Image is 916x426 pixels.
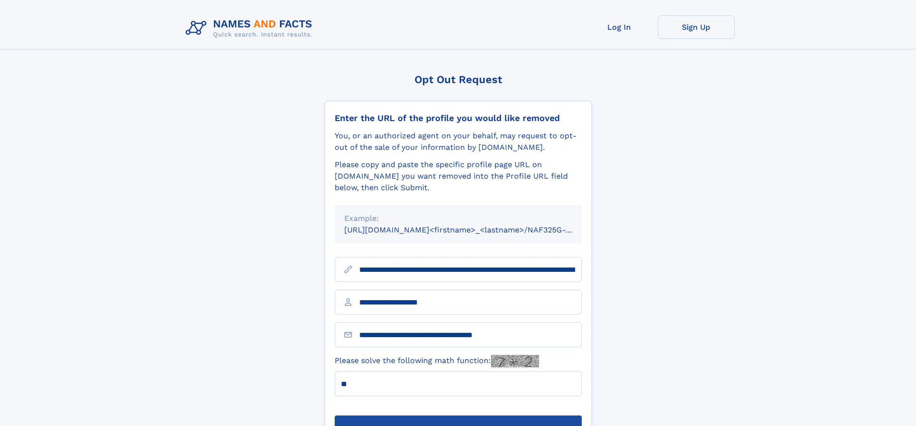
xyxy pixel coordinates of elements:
[344,225,600,234] small: [URL][DOMAIN_NAME]<firstname>_<lastname>/NAF325G-xxxxxxxx
[325,73,592,85] div: Opt Out Request
[335,159,582,194] div: Please copy and paste the specific profile page URL on [DOMAIN_NAME] you want removed into the Pr...
[658,15,735,39] a: Sign Up
[182,15,320,41] img: Logo Names and Facts
[344,213,572,224] div: Example:
[335,355,539,367] label: Please solve the following math function:
[335,130,582,153] div: You, or an authorized agent on your behalf, may request to opt-out of the sale of your informatio...
[581,15,658,39] a: Log In
[335,113,582,123] div: Enter the URL of the profile you would like removed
